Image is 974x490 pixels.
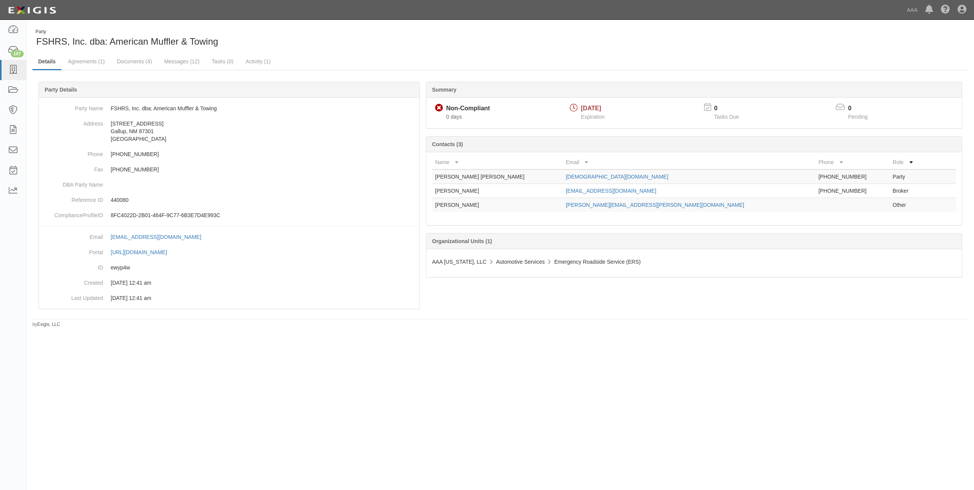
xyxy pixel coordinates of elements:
span: [DATE] [581,105,601,111]
b: Party Details [45,87,77,93]
a: AAA [903,2,921,18]
td: [PERSON_NAME] [PERSON_NAME] [432,169,563,184]
dd: FSHRS, Inc. dba: American Muffler & Towing [42,101,416,116]
a: Documents (4) [111,54,158,69]
a: Exigis, LLC [37,322,60,327]
a: [PERSON_NAME][EMAIL_ADDRESS][PERSON_NAME][DOMAIN_NAME] [566,202,744,208]
dt: Created [42,275,103,287]
dt: Last Updated [42,290,103,302]
span: Automotive Services [496,259,545,265]
dd: [PHONE_NUMBER] [42,147,416,162]
th: Phone [815,155,889,169]
p: 0 [714,104,748,113]
dd: 03/10/2023 12:41 am [42,290,416,306]
td: [PHONE_NUMBER] [815,184,889,198]
dt: Reference ID [42,192,103,204]
dt: Party Name [42,101,103,112]
dt: DBA Party Name [42,177,103,189]
span: Expiration [581,114,605,120]
dt: ComplianceProfileID [42,208,103,219]
p: 0 [848,104,877,113]
a: Agreements (1) [62,54,110,69]
dd: [STREET_ADDRESS] Gallup, NM 87301 [GEOGRAPHIC_DATA] [42,116,416,147]
th: Name [432,155,563,169]
a: [EMAIL_ADDRESS][DOMAIN_NAME] [566,188,656,194]
td: [PERSON_NAME] [432,198,563,212]
dt: Fax [42,162,103,173]
div: 107 [11,50,24,57]
span: AAA [US_STATE], LLC [432,259,487,265]
i: Help Center - Complianz [941,5,950,15]
small: by [32,321,60,328]
td: [PHONE_NUMBER] [815,169,889,184]
a: [EMAIL_ADDRESS][DOMAIN_NAME] [111,234,210,240]
dd: [PHONE_NUMBER] [42,162,416,177]
td: [PERSON_NAME] [432,184,563,198]
p: 8FC4022D-2B01-464F-9C77-6B3E7D4E993C [111,211,416,219]
span: Tasks Due [714,114,739,120]
a: Details [32,54,61,70]
img: logo-5460c22ac91f19d4615b14bd174203de0afe785f0fc80cf4dbbc73dc1793850b.png [6,3,58,17]
span: FSHRS, Inc. dba: American Muffler & Towing [36,36,218,47]
dt: ID [42,260,103,271]
div: Non-Compliant [446,104,490,113]
td: Broker [890,184,926,198]
dt: Portal [42,245,103,256]
dd: ewyp4w [42,260,416,275]
a: Tasks (0) [206,54,239,69]
td: Party [890,169,926,184]
a: Activity (1) [240,54,276,69]
dt: Phone [42,147,103,158]
dd: 03/10/2023 12:41 am [42,275,416,290]
a: Messages (12) [158,54,205,69]
td: Other [890,198,926,212]
th: Role [890,155,926,169]
span: Emergency Roadside Service (ERS) [554,259,640,265]
a: [URL][DOMAIN_NAME] [111,249,176,255]
div: FSHRS, Inc. dba: American Muffler & Towing [32,29,495,48]
span: Since 09/12/2025 [446,114,462,120]
dt: Address [42,116,103,127]
b: Summary [432,87,456,93]
span: Pending [848,114,868,120]
div: Party [35,29,218,35]
th: Email [563,155,815,169]
b: Contacts (3) [432,141,463,147]
p: 440080 [111,196,416,204]
dt: Email [42,229,103,241]
b: Organizational Units (1) [432,238,492,244]
div: [EMAIL_ADDRESS][DOMAIN_NAME] [111,233,201,241]
a: [DEMOGRAPHIC_DATA][DOMAIN_NAME] [566,174,668,180]
i: Non-Compliant [435,104,443,112]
